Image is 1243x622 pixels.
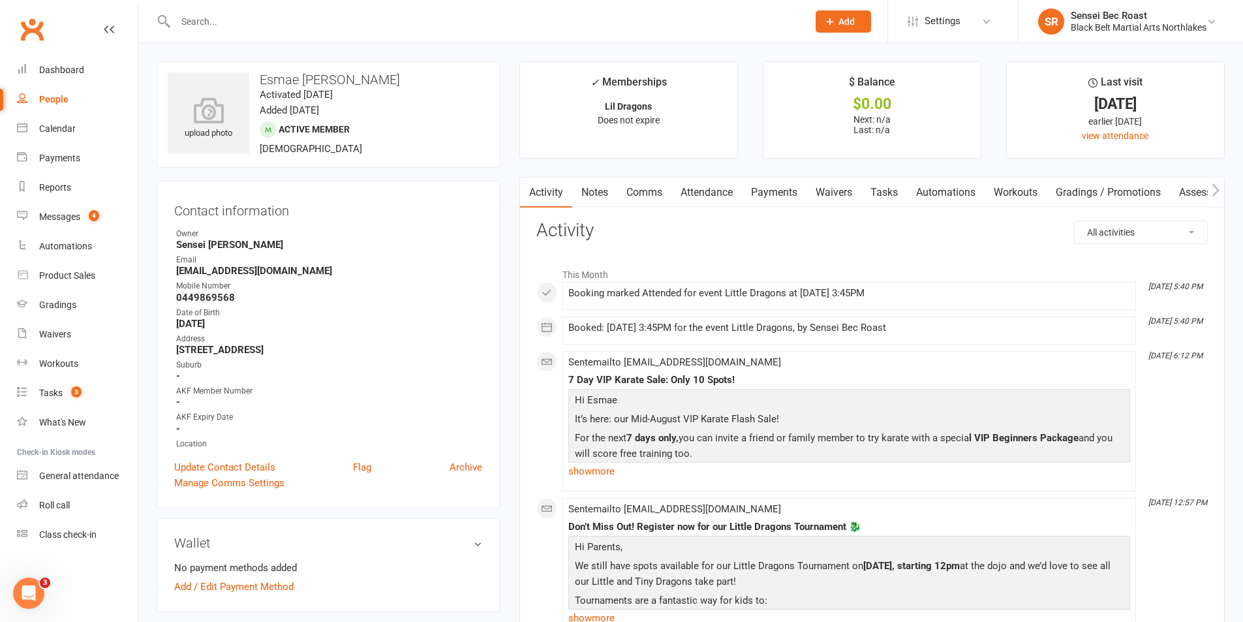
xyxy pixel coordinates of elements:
span: Active member [279,124,350,134]
a: Attendance [671,178,742,208]
a: Gradings [17,290,138,320]
a: People [17,85,138,114]
a: Product Sales [17,261,138,290]
p: Next: n/a Last: n/a [775,114,969,135]
button: Add [816,10,871,33]
div: Automations [39,241,92,251]
span: 4 [89,210,99,221]
div: Email [176,254,482,266]
a: Add / Edit Payment Method [174,579,294,595]
a: Archive [450,459,482,475]
a: Reports [17,173,138,202]
h3: Contact information [174,198,482,218]
strong: Sensei [PERSON_NAME] [176,239,482,251]
span: Sent email to [EMAIL_ADDRESS][DOMAIN_NAME] [568,503,781,515]
strong: - [176,396,482,408]
a: Roll call [17,491,138,520]
div: Payments [39,153,80,163]
div: Sensei Bec Roast [1071,10,1206,22]
div: Dashboard [39,65,84,75]
a: Waivers [17,320,138,349]
p: Hi Parents, [572,539,1127,558]
i: [DATE] 12:57 PM [1148,498,1207,507]
a: General attendance kiosk mode [17,461,138,491]
a: Tasks [861,178,907,208]
span: [DATE], starting 12pm [863,560,960,572]
strong: [STREET_ADDRESS] [176,344,482,356]
li: No payment methods added [174,560,482,576]
span: 7 days only, [626,432,679,444]
div: Mobile Number [176,280,482,292]
div: Owner [176,228,482,240]
strong: - [176,423,482,435]
p: For the next you can invite a friend or family member to try karate with a specia and you will sc... [572,430,1127,465]
span: Settings [925,7,960,36]
div: People [39,94,69,104]
span: Does not expire [598,115,660,125]
a: Payments [742,178,806,208]
a: Flag [353,459,371,475]
div: Gradings [39,300,76,310]
a: Class kiosk mode [17,520,138,550]
a: view attendance [1082,131,1148,141]
p: Tournaments are a fantastic way for kids to: [572,593,1127,612]
div: Don’t Miss Out! Register now for our Little Dragons Tournament 🐉 [568,521,1130,533]
div: Booking marked Attended for event Little Dragons at [DATE] 3:45PM [568,288,1130,299]
a: Automations [907,178,985,208]
div: Workouts [39,358,78,369]
a: Activity [520,178,572,208]
iframe: Intercom live chat [13,578,44,609]
p: It’s here: our Mid-August VIP Karate Flash Sale! [572,411,1127,430]
div: Suburb [176,359,482,371]
a: Payments [17,144,138,173]
a: Dashboard [17,55,138,85]
span: Sent email to [EMAIL_ADDRESS][DOMAIN_NAME] [568,356,781,368]
a: Calendar [17,114,138,144]
h3: Activity [536,221,1208,241]
div: earlier [DATE] [1019,114,1212,129]
span: [DEMOGRAPHIC_DATA] [260,143,362,155]
h3: Wallet [174,536,482,550]
a: Workouts [17,349,138,379]
div: $ Balance [849,74,895,97]
strong: Lil Dragons [605,101,652,112]
div: SR [1038,8,1064,35]
div: Product Sales [39,270,95,281]
div: AKF Expiry Date [176,411,482,424]
span: l VIP Beginners Package [969,432,1079,444]
div: Location [176,438,482,450]
div: Date of Birth [176,307,482,319]
a: Waivers [806,178,861,208]
div: 7 Day VIP Karate Sale: Only 10 Spots! [568,375,1130,386]
div: [DATE] [1019,97,1212,111]
div: Last visit [1088,74,1143,97]
a: Workouts [985,178,1047,208]
a: Clubworx [16,13,48,46]
strong: [DATE] [176,318,482,330]
div: Address [176,333,482,345]
span: Add [838,16,855,27]
div: General attendance [39,471,119,481]
div: Class check-in [39,529,97,540]
a: Manage Comms Settings [174,475,284,491]
i: ✓ [591,76,599,89]
a: Automations [17,232,138,261]
a: What's New [17,408,138,437]
div: Messages [39,211,80,222]
div: $0.00 [775,97,969,111]
a: show more [568,462,1130,480]
time: Activated [DATE] [260,89,333,101]
div: AKF Member Number [176,385,482,397]
h3: Esmae [PERSON_NAME] [168,72,489,87]
strong: - [176,370,482,382]
div: Waivers [39,329,71,339]
strong: 0449869568 [176,292,482,303]
time: Added [DATE] [260,104,319,116]
a: Update Contact Details [174,459,275,475]
div: Tasks [39,388,63,398]
input: Search... [172,12,799,31]
a: Tasks 3 [17,379,138,408]
div: What's New [39,417,86,428]
span: 3 [40,578,50,588]
strong: [EMAIL_ADDRESS][DOMAIN_NAME] [176,265,482,277]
